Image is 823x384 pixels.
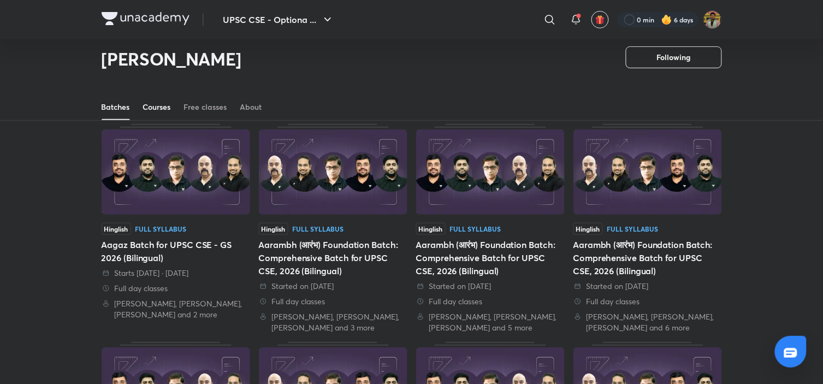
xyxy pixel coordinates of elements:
[416,223,446,235] span: Hinglish
[143,102,171,113] div: Courses
[102,298,250,320] div: Sudarshan Gurjar, Dr Sidharth Arora, Mrunal Patel and 2 more
[240,94,262,120] a: About
[416,129,565,215] img: Thumbnail
[626,46,722,68] button: Following
[217,9,341,31] button: UPSC CSE - Optiona ...
[573,311,722,333] div: Sudarshan Gurjar, Dr Sidharth Arora, Saurabh Pandey and 6 more
[259,311,407,333] div: Sudarshan Gurjar, Dr Sidharth Arora, Mrunal Patel and 3 more
[661,14,672,25] img: streak
[102,12,190,28] a: Company Logo
[595,15,605,25] img: avatar
[102,102,130,113] div: Batches
[293,226,344,232] div: Full Syllabus
[135,226,187,232] div: Full Syllabus
[416,124,565,333] div: Aarambh (आरंभ) Foundation Batch: Comprehensive Batch for UPSC CSE, 2026 (Bilingual)
[573,129,722,215] img: Thumbnail
[143,94,171,120] a: Courses
[416,311,565,333] div: Sudarshan Gurjar, Dr Sidharth Arora, Saurabh Pandey and 5 more
[259,296,407,307] div: Full day classes
[607,226,659,232] div: Full Syllabus
[573,238,722,277] div: Aarambh (आरंभ) Foundation Batch: Comprehensive Batch for UPSC CSE, 2026 (Bilingual)
[184,102,227,113] div: Free classes
[259,223,288,235] span: Hinglish
[573,281,722,292] div: Started on 17 May 2025
[259,238,407,277] div: Aarambh (आरंभ) Foundation Batch: Comprehensive Batch for UPSC CSE, 2026 (Bilingual)
[102,124,250,333] div: Aagaz Batch for UPSC CSE - GS 2026 (Bilingual)
[703,10,722,29] img: Akshat Tiwari
[573,296,722,307] div: Full day classes
[416,281,565,292] div: Started on 31 May 2025
[240,102,262,113] div: About
[102,129,250,215] img: Thumbnail
[102,48,242,70] h2: [PERSON_NAME]
[259,281,407,292] div: Started on 8 Jun 2025
[102,238,250,264] div: Aagaz Batch for UPSC CSE - GS 2026 (Bilingual)
[102,283,250,294] div: Full day classes
[102,94,130,120] a: Batches
[573,124,722,333] div: Aarambh (आरंभ) Foundation Batch: Comprehensive Batch for UPSC CSE, 2026 (Bilingual)
[259,124,407,333] div: Aarambh (आरंभ) Foundation Batch: Comprehensive Batch for UPSC CSE, 2026 (Bilingual)
[591,11,609,28] button: avatar
[573,223,603,235] span: Hinglish
[259,129,407,215] img: Thumbnail
[657,52,691,63] span: Following
[102,268,250,279] div: Starts in 3 days · 8 Sep 2025
[102,12,190,25] img: Company Logo
[102,223,131,235] span: Hinglish
[416,238,565,277] div: Aarambh (आरंभ) Foundation Batch: Comprehensive Batch for UPSC CSE, 2026 (Bilingual)
[184,94,227,120] a: Free classes
[450,226,501,232] div: Full Syllabus
[416,296,565,307] div: Full day classes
